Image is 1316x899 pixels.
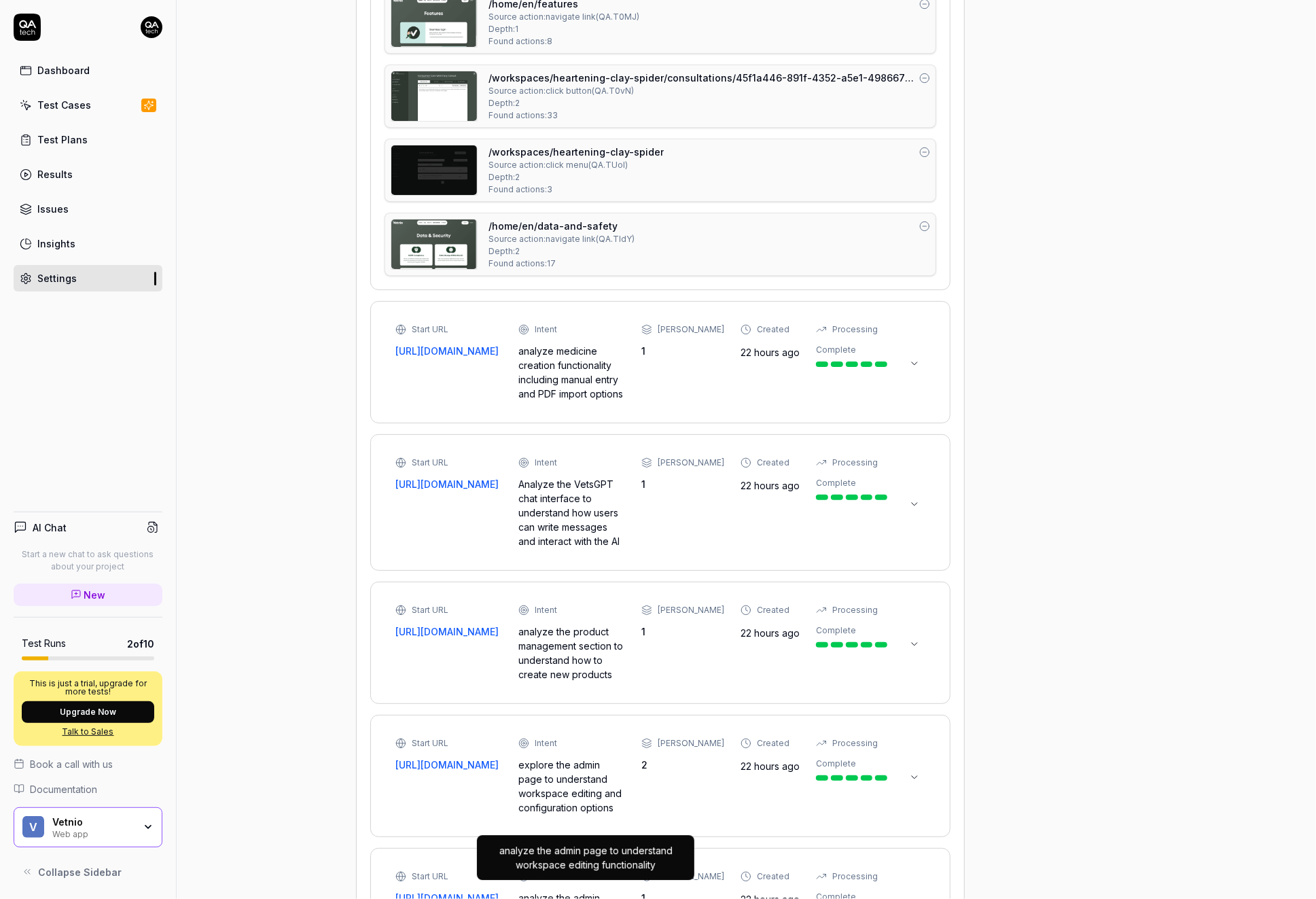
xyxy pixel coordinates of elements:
[14,57,162,84] a: Dashboard
[488,35,552,48] span: Found actions: 8
[741,627,800,639] time: 22 hours ago
[141,16,162,38] img: 7ccf6c19-61ad-4a6c-8811-018b02a1b829.jpg
[14,548,162,573] p: Start a new chat to ask questions about your project
[37,133,88,147] div: Test Plans
[488,171,520,183] span: Depth: 2
[741,760,800,772] time: 22 hours ago
[832,323,878,336] div: Processing
[658,323,724,336] div: [PERSON_NAME]
[37,98,91,112] div: Test Cases
[391,145,477,195] img: Screenshot
[14,92,162,118] a: Test Cases
[14,858,162,885] button: Collapse Sidebar
[488,71,914,85] a: /workspaces/heartening-clay-spider/consultations/45f1a446-891f-4352-a5e1-49866769a60f
[127,637,154,651] span: 2 of 10
[832,870,878,883] div: Processing
[22,701,154,723] button: Upgrade Now
[641,344,724,358] div: 1
[535,457,557,469] div: Intent
[488,85,634,97] div: Source action: click button ( QA.T0vN )
[488,145,664,159] a: /workspaces/heartening-clay-spider
[14,196,162,222] a: Issues
[741,347,800,358] time: 22 hours ago
[757,870,789,883] div: Created
[412,323,448,336] div: Start URL
[395,477,502,491] a: [URL][DOMAIN_NAME]
[488,109,558,122] span: Found actions: 33
[37,271,77,285] div: Settings
[391,219,477,269] img: Screenshot
[488,23,518,35] span: Depth: 1
[37,63,90,77] div: Dashboard
[641,477,724,491] div: 1
[816,624,856,637] div: Complete
[30,757,113,771] span: Book a call with us
[395,624,502,639] a: [URL][DOMAIN_NAME]
[38,865,122,879] span: Collapse Sidebar
[488,97,520,109] span: Depth: 2
[485,843,686,872] div: analyze the admin page to understand workspace editing functionality
[412,737,448,750] div: Start URL
[518,477,625,548] div: Analyze the VetsGPT chat interface to understand how users can write messages and interact with t...
[14,161,162,188] a: Results
[84,588,106,602] span: New
[52,828,134,839] div: Web app
[741,480,800,491] time: 22 hours ago
[535,737,557,750] div: Intent
[14,807,162,848] button: VVetnioWeb app
[757,323,789,336] div: Created
[412,870,448,883] div: Start URL
[22,637,66,650] h5: Test Runs
[535,323,557,336] div: Intent
[488,183,552,196] span: Found actions: 3
[658,604,724,616] div: [PERSON_NAME]
[22,726,154,738] a: Talk to Sales
[488,258,556,270] span: Found actions: 17
[488,245,520,258] span: Depth: 2
[816,477,856,489] div: Complete
[518,758,625,815] div: explore the admin page to understand workspace editing and configuration options
[832,737,878,750] div: Processing
[757,604,789,616] div: Created
[641,758,724,772] div: 2
[14,584,162,606] a: New
[658,737,724,750] div: [PERSON_NAME]
[488,159,628,171] div: Source action: click menu ( QA.TUol )
[832,457,878,469] div: Processing
[391,71,477,121] img: Screenshot
[52,816,134,828] div: Vetnio
[395,758,502,772] a: [URL][DOMAIN_NAME]
[33,521,67,535] h4: AI Chat
[30,782,97,796] span: Documentation
[14,265,162,292] a: Settings
[14,782,162,796] a: Documentation
[412,604,448,616] div: Start URL
[518,624,625,682] div: analyze the product management section to understand how to create new products
[14,757,162,771] a: Book a call with us
[488,11,639,23] div: Source action: navigate link ( QA.T0MJ )
[488,233,635,245] div: Source action: navigate link ( QA.TldY )
[37,236,75,251] div: Insights
[641,624,724,639] div: 1
[816,344,856,356] div: Complete
[37,202,69,216] div: Issues
[535,604,557,616] div: Intent
[757,457,789,469] div: Created
[412,457,448,469] div: Start URL
[488,219,618,233] a: /home/en/data-and-safety
[832,604,878,616] div: Processing
[518,344,625,401] div: analyze medicine creation functionality including manual entry and PDF import options
[395,344,502,358] a: [URL][DOMAIN_NAME]
[22,680,154,696] p: This is just a trial, upgrade for more tests!
[14,230,162,257] a: Insights
[14,126,162,153] a: Test Plans
[816,758,856,770] div: Complete
[658,457,724,469] div: [PERSON_NAME]
[22,816,44,838] span: V
[37,167,73,181] div: Results
[757,737,789,750] div: Created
